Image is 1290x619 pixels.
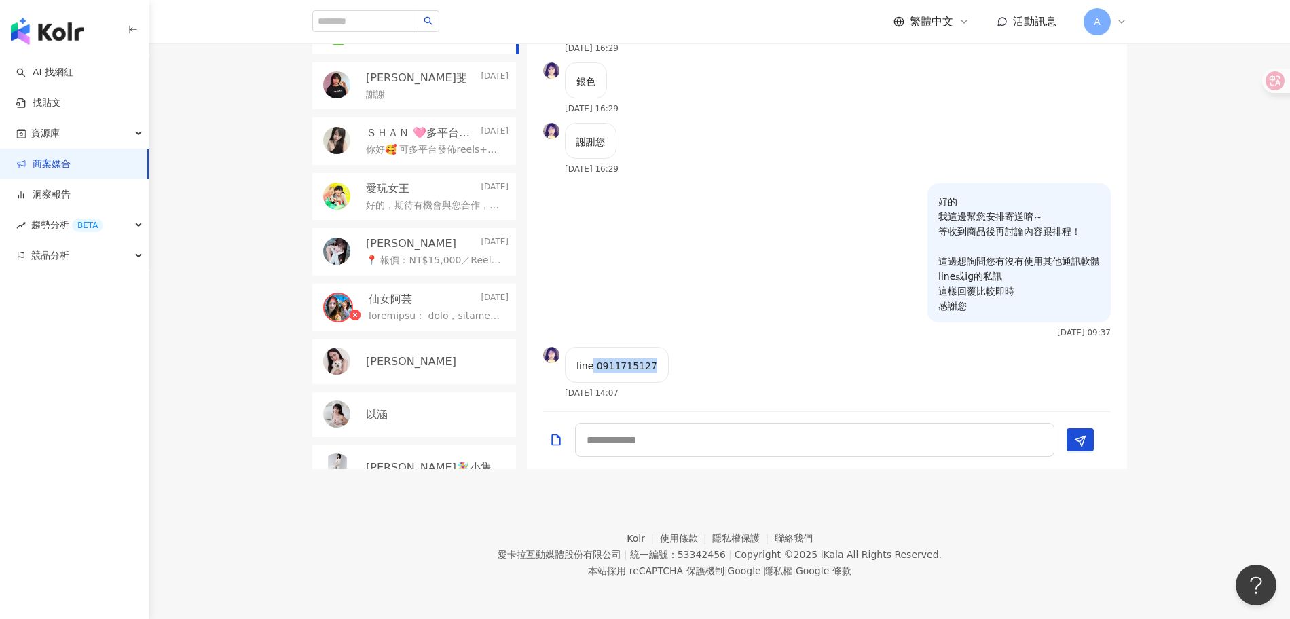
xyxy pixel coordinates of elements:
[938,194,1100,314] p: 好的 我這邊幫您安排寄送唷～ 等收到商品後再討論內容跟排程！ 這邊想詢問您有沒有使用其他通訊軟體 line或ig的私訊 這樣回覆比較即時 感謝您
[16,157,71,171] a: 商案媒合
[481,292,509,307] p: [DATE]
[16,188,71,202] a: 洞察報告
[366,143,503,157] p: 你好🥰 可多平台發佈reels+於dcard、部落格簡單導入影片 Youtube /tiktok/小紅書/IG/FB/痞客邦/Dcard 並會分享至各大多個相關社團 - FB🩷商業模式 [URL...
[369,292,412,307] p: 仙女阿芸
[1094,14,1101,29] span: A
[31,240,69,271] span: 競品分析
[16,66,73,79] a: searchAI 找網紅
[481,181,509,196] p: [DATE]
[576,358,657,373] p: line 0911715127
[11,18,84,45] img: logo
[624,549,627,560] span: |
[366,354,456,369] p: [PERSON_NAME]
[543,62,559,79] img: KOL Avatar
[323,71,350,98] img: KOL Avatar
[424,16,433,26] span: search
[588,563,851,579] span: 本站採用 reCAPTCHA 保護機制
[727,565,792,576] a: Google 隱私權
[31,118,60,149] span: 資源庫
[549,424,563,455] button: Add a file
[735,549,942,560] div: Copyright © 2025 All Rights Reserved.
[366,407,388,422] p: 以涵
[16,221,26,230] span: rise
[323,348,350,375] img: KOL Avatar
[325,294,352,321] img: KOL Avatar
[31,210,103,240] span: 趨勢分析
[323,453,350,481] img: KOL Avatar
[366,181,409,196] p: 愛玩女王
[660,533,713,544] a: 使用條款
[543,347,559,363] img: KOL Avatar
[576,74,595,89] p: 銀色
[775,533,813,544] a: 聯絡我們
[627,533,659,544] a: Kolr
[792,565,796,576] span: |
[369,309,503,323] p: loremipsu： dolo，sitametc，adipis、elitseddoeius。 tempor IN：utlab://etd.magnaaliq.eni/admi.0074/ VE：...
[724,565,728,576] span: |
[323,127,350,154] img: KOL Avatar
[1057,328,1111,337] p: [DATE] 09:37
[565,104,619,113] p: [DATE] 16:29
[366,236,456,251] p: [PERSON_NAME]
[565,164,619,174] p: [DATE] 16:29
[481,126,509,140] p: [DATE]
[366,199,503,212] p: 好的，期待有機會與您合作，謝謝！😊
[366,126,478,140] p: ＳＨＡＮ 🩷多平台發佈🩷Youtube /tiktok/小紅書/IG/FB/痞客邦/Dcard
[630,549,726,560] div: 統一編號：53342456
[1067,428,1094,451] button: Send
[565,388,619,398] p: [DATE] 14:07
[498,549,621,560] div: 愛卡拉互動媒體股份有限公司
[821,549,844,560] a: iKala
[481,71,509,86] p: [DATE]
[481,236,509,251] p: [DATE]
[1236,565,1276,605] iframe: Help Scout Beacon - Open
[565,43,619,53] p: [DATE] 16:29
[910,14,953,29] span: 繁體中文
[323,183,350,210] img: KOL Avatar
[366,254,503,267] p: 📍 報價：NT$15,000／Reels影片乙支 已包含拍攝＋剪輯＋廣告授權＋影片原檔授權＋2–3次審文修改，影片將以實際使用體驗為主，配合品牌指定文字與Hashtag露出。 📍 平台數據參考：...
[16,96,61,110] a: 找貼文
[576,134,605,149] p: 謝謝您
[323,400,350,428] img: KOL Avatar
[323,238,350,265] img: KOL Avatar
[1013,15,1056,28] span: 活動訊息
[729,549,732,560] span: |
[712,533,775,544] a: 隱私權保護
[366,460,506,475] p: [PERSON_NAME]🧚‍♀️小隻開運站·關注我❤️ 伍柒™
[366,71,467,86] p: [PERSON_NAME]斐
[543,123,559,139] img: KOL Avatar
[796,565,851,576] a: Google 條款
[72,219,103,232] div: BETA
[366,88,385,102] p: 謝謝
